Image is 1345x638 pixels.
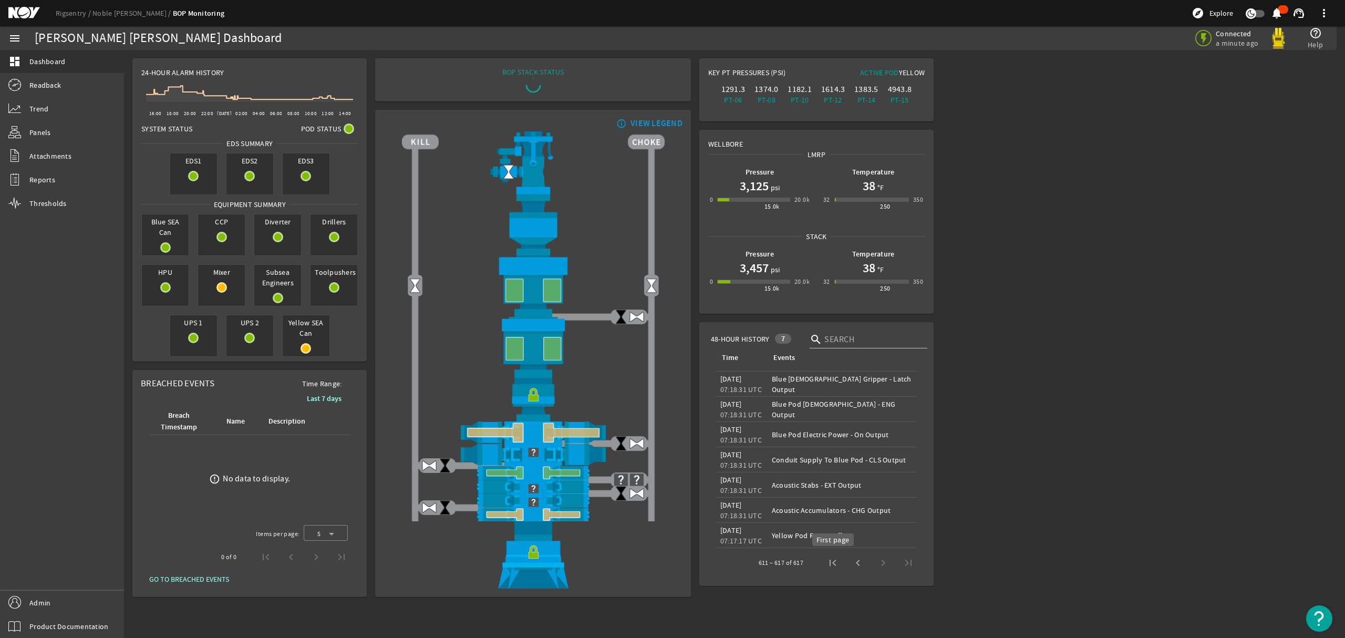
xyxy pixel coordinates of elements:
[710,194,713,205] div: 0
[223,138,276,149] span: EDS SUMMARY
[402,466,665,480] img: PipeRamOpen.png
[720,425,742,434] legacy-datetime-component: [DATE]
[860,68,899,77] span: Active Pod
[720,511,762,520] legacy-datetime-component: 07:18:31 UTC
[772,429,913,440] div: Blue Pod Electric Power - On Output
[785,84,814,95] div: 1182.1
[141,124,192,134] span: System Status
[254,214,301,229] span: Diverter
[305,110,317,117] text: 10:00
[823,194,830,205] div: 32
[217,110,232,117] text: [DATE]
[794,276,810,287] div: 20.0k
[794,194,810,205] div: 20.0k
[764,283,780,294] div: 15.0k
[722,352,738,364] div: Time
[298,389,350,408] button: Last 7 days
[29,174,55,185] span: Reports
[1309,27,1322,39] mat-icon: help_outline
[720,475,742,485] legacy-datetime-component: [DATE]
[29,127,51,138] span: Panels
[142,265,189,280] span: HPU
[153,410,212,433] div: Breach Timestamp
[885,84,914,95] div: 4943.8
[253,110,265,117] text: 04:00
[819,84,847,95] div: 1614.3
[880,201,890,212] div: 250
[720,450,742,459] legacy-datetime-component: [DATE]
[170,153,217,168] span: EDS1
[810,333,822,346] i: search
[772,455,913,465] div: Conduit Supply To Blue Pod - CLS Output
[1209,8,1233,18] span: Explore
[287,110,299,117] text: 08:00
[863,178,875,194] h1: 38
[769,182,780,193] span: psi
[845,550,871,575] button: Previous page
[56,8,92,18] a: Rigsentry
[223,474,290,484] div: No data to display.
[421,500,437,516] img: ValveOpen.png
[29,198,67,209] span: Thresholds
[720,399,742,409] legacy-datetime-component: [DATE]
[772,480,913,490] div: Acoustic Stabs - EXT Output
[630,118,682,129] div: VIEW LEGEND
[8,55,21,68] mat-icon: dashboard
[407,277,423,293] img: Valve2Open.png
[402,421,665,444] img: ShearRamOpenBlock.png
[740,260,769,276] h1: 3,457
[235,110,247,117] text: 02:00
[913,276,923,287] div: 350
[629,436,645,451] img: ValveOpen.png
[613,309,629,325] img: ValveClose.png
[198,265,245,280] span: Mixer
[880,283,890,294] div: 250
[899,68,925,77] span: Yellow
[226,416,245,427] div: Name
[29,56,65,67] span: Dashboard
[720,352,759,364] div: Time
[629,472,645,488] img: UnknownValve.png
[184,110,196,117] text: 20:00
[198,214,245,229] span: CCP
[501,164,516,180] img: Valve2Open.png
[785,95,814,105] div: PT-10
[863,260,875,276] h1: 38
[141,378,214,389] span: Breached Events
[1216,38,1260,48] span: a minute ago
[29,151,71,161] span: Attachments
[167,110,179,117] text: 18:00
[710,276,713,287] div: 0
[256,529,299,539] div: Items per page:
[875,264,884,275] span: °F
[226,315,273,330] span: UPS 2
[823,276,830,287] div: 32
[720,486,762,495] legacy-datetime-component: 07:18:31 UTC
[402,131,665,194] img: RiserAdapter.png
[254,265,301,290] span: Subsea Engineers
[700,130,933,149] div: Wellbore
[613,486,629,501] img: ValveClose.png
[437,458,453,474] img: ValveClose.png
[752,95,781,105] div: PT-08
[209,474,220,485] mat-icon: error_outline
[402,444,665,461] img: Unknown.png
[1192,7,1204,19] mat-icon: explore
[270,110,282,117] text: 06:00
[852,249,895,259] b: Temperature
[402,480,665,497] img: Unknown.png
[775,334,791,344] div: 7
[402,521,665,588] img: WellheadConnectorLock.png
[719,95,748,105] div: PT-06
[819,95,847,105] div: PT-12
[852,84,881,95] div: 1383.5
[173,8,225,18] a: BOP Monitoring
[29,104,48,114] span: Trend
[772,399,913,420] div: Blue Pod [DEMOGRAPHIC_DATA] - ENG Output
[1268,28,1289,49] img: Yellowpod.svg
[875,182,884,193] span: °F
[142,214,189,240] span: Blue SEA Can
[772,352,908,364] div: Events
[339,110,351,117] text: 14:00
[613,472,629,488] img: UnknownValve.png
